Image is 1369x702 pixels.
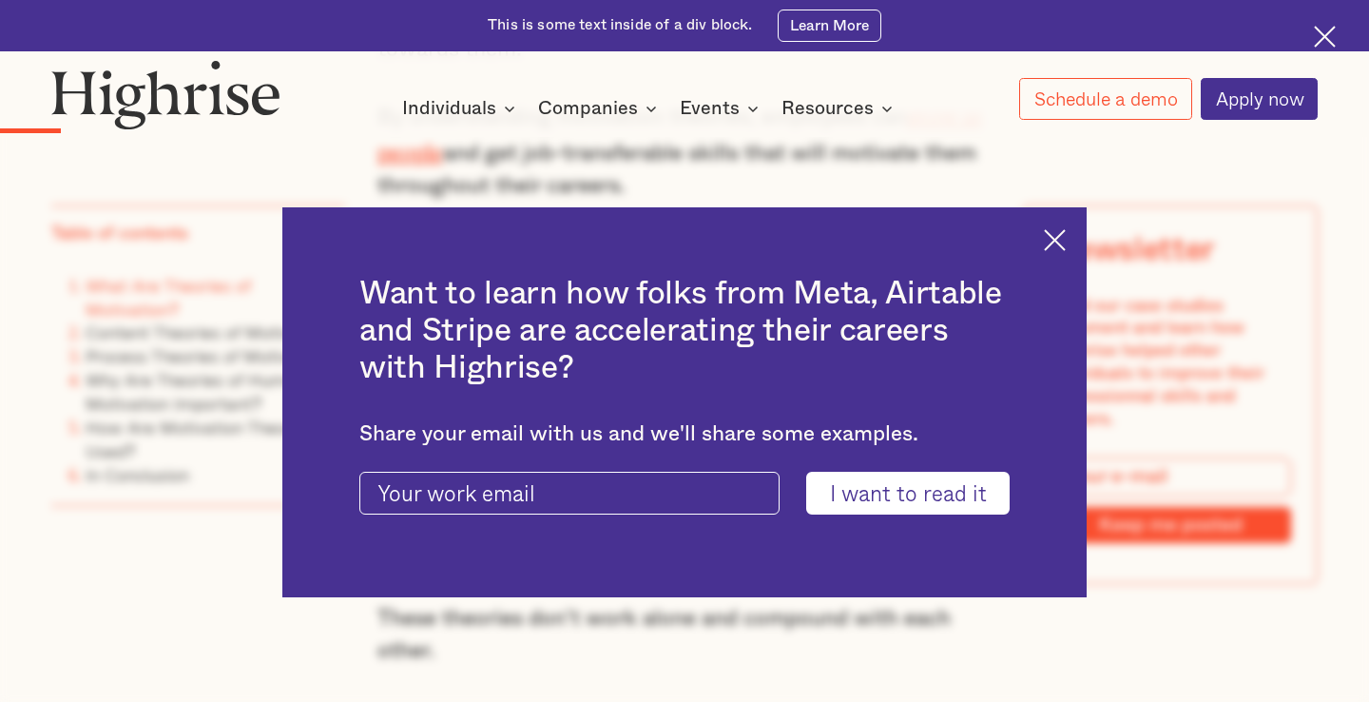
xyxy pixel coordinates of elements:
[359,421,1010,447] div: Share your email with us and we'll share some examples.
[538,97,663,120] div: Companies
[402,97,521,120] div: Individuals
[778,10,880,43] a: Learn More
[51,60,280,129] img: Highrise logo
[538,97,638,120] div: Companies
[680,97,740,120] div: Events
[806,472,1010,515] input: I want to read it
[488,15,752,35] div: This is some text inside of a div block.
[1314,26,1336,48] img: Cross icon
[359,276,1010,387] h2: Want to learn how folks from Meta, Airtable and Stripe are accelerating their careers with Highrise?
[781,97,898,120] div: Resources
[1044,229,1066,251] img: Cross icon
[402,97,496,120] div: Individuals
[359,472,780,515] input: Your work email
[1019,78,1191,120] a: Schedule a demo
[359,472,1010,515] form: current-ascender-blog-article-modal-form
[1201,78,1318,120] a: Apply now
[781,97,874,120] div: Resources
[680,97,764,120] div: Events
